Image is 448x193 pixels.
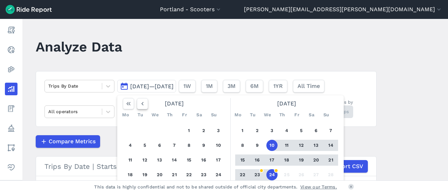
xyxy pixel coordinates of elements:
[36,135,100,148] button: Compare Metrics
[149,109,161,120] div: We
[269,80,287,92] button: 1YR
[139,169,150,180] button: 19
[169,140,180,151] button: 7
[281,169,292,180] button: 25
[5,102,17,115] a: Fees
[169,154,180,166] button: 14
[252,169,263,180] button: 23
[5,161,17,174] a: Health
[5,83,17,95] a: Analyze
[244,5,442,14] button: [PERSON_NAME][EMAIL_ADDRESS][PERSON_NAME][DOMAIN_NAME]
[332,162,363,171] span: Export CSV
[237,140,248,151] button: 8
[237,169,248,180] button: 22
[5,24,17,36] a: Report
[296,169,307,180] button: 26
[310,125,322,136] button: 6
[130,83,174,90] span: [DATE]—[DATE]
[183,169,195,180] button: 22
[201,80,217,92] button: 1M
[321,109,332,120] div: Su
[325,169,336,180] button: 28
[5,122,17,135] a: Policy
[183,82,191,90] span: 1W
[293,80,324,92] button: All Time
[281,125,292,136] button: 4
[296,140,307,151] button: 12
[310,154,322,166] button: 20
[306,109,317,120] div: Sa
[198,125,209,136] button: 2
[247,109,258,120] div: Tu
[5,63,17,76] a: Heatmaps
[139,140,150,151] button: 5
[135,109,146,120] div: Tu
[198,140,209,151] button: 9
[164,109,175,120] div: Th
[117,80,176,92] button: [DATE]—[DATE]
[208,109,219,120] div: Su
[237,154,248,166] button: 15
[183,140,195,151] button: 8
[325,154,336,166] button: 21
[310,169,322,180] button: 27
[120,109,131,120] div: Mo
[310,140,322,151] button: 13
[232,109,244,120] div: Mo
[213,125,224,136] button: 3
[250,82,259,90] span: 6M
[252,154,263,166] button: 16
[179,80,196,92] button: 1W
[252,140,263,151] button: 9
[266,125,278,136] button: 3
[125,154,136,166] button: 11
[49,137,96,146] span: Compare Metrics
[125,140,136,151] button: 4
[36,37,122,56] h1: Analyze Data
[213,169,224,180] button: 24
[266,169,278,180] button: 24
[266,140,278,151] button: 10
[183,125,195,136] button: 1
[266,154,278,166] button: 17
[183,154,195,166] button: 15
[125,169,136,180] button: 18
[325,140,336,151] button: 14
[154,169,165,180] button: 20
[223,80,240,92] button: 3M
[246,80,263,92] button: 6M
[206,82,213,90] span: 1M
[198,154,209,166] button: 16
[160,5,222,14] button: Portland - Scooters
[281,140,292,151] button: 11
[5,43,17,56] a: Realtime
[237,125,248,136] button: 1
[262,109,273,120] div: We
[139,154,150,166] button: 12
[44,160,368,173] div: Trips By Date | Starts
[325,125,336,136] button: 7
[227,82,236,90] span: 3M
[296,154,307,166] button: 19
[179,109,190,120] div: Fr
[6,5,52,14] img: Ride Report
[194,109,205,120] div: Sa
[169,169,180,180] button: 21
[281,154,292,166] button: 18
[213,140,224,151] button: 10
[232,98,341,109] div: [DATE]
[297,82,320,90] span: All Time
[252,125,263,136] button: 2
[5,142,17,154] a: Areas
[154,140,165,151] button: 6
[198,169,209,180] button: 23
[154,154,165,166] button: 13
[276,109,288,120] div: Th
[296,125,307,136] button: 5
[300,184,337,190] a: View our Terms.
[213,154,224,166] button: 17
[291,109,302,120] div: Fr
[120,98,229,109] div: [DATE]
[273,82,283,90] span: 1YR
